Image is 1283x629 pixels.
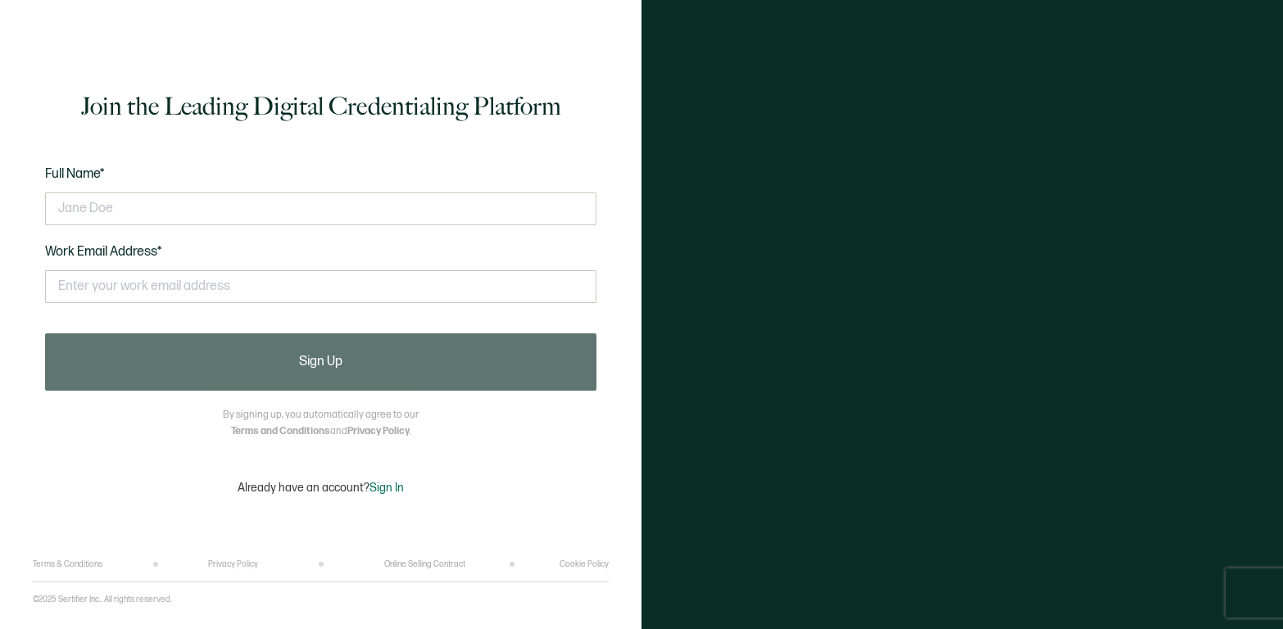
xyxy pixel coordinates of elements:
a: Privacy Policy [208,559,258,569]
p: Already have an account? [238,481,404,495]
p: ©2025 Sertifier Inc.. All rights reserved. [33,595,172,604]
span: Sign In [369,481,404,495]
h1: Join the Leading Digital Credentialing Platform [81,90,561,123]
a: Online Selling Contract [384,559,465,569]
p: By signing up, you automatically agree to our and . [223,407,419,440]
span: Sign Up [299,355,342,369]
input: Enter your work email address [45,270,596,303]
input: Jane Doe [45,192,596,225]
a: Cookie Policy [560,559,609,569]
span: Full Name* [45,166,105,182]
button: Sign Up [45,333,596,391]
span: Work Email Address* [45,244,162,260]
a: Terms & Conditions [33,559,102,569]
a: Privacy Policy [347,425,410,437]
a: Terms and Conditions [231,425,330,437]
